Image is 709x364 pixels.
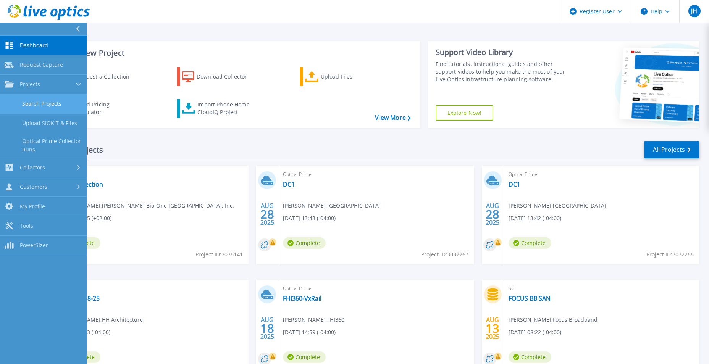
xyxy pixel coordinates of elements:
span: [PERSON_NAME] , [GEOGRAPHIC_DATA] [509,201,606,210]
span: Complete [283,351,326,363]
span: PowerSizer [20,242,48,249]
a: Explore Now! [436,105,494,121]
a: DC1 [283,180,295,188]
div: AUG 2025 [260,200,275,228]
span: Complete [283,237,326,249]
span: Project ID: 3036141 [195,250,243,259]
span: [DATE] 08:22 (-04:00) [509,328,561,337]
span: Optical Prime [58,284,244,293]
span: JH [691,8,697,14]
a: Download Collector [177,67,262,86]
span: Optical Prime [283,284,469,293]
span: Project ID: 3032266 [646,250,694,259]
span: [DATE] 14:59 (-04:00) [283,328,336,337]
div: Download Collector [197,69,258,84]
span: Projects [20,81,40,88]
span: SC [509,284,695,293]
span: [PERSON_NAME] , HH Architecture [58,316,143,324]
span: Dashboard [20,42,48,49]
span: [PERSON_NAME] , [GEOGRAPHIC_DATA] [283,201,381,210]
div: AUG 2025 [485,200,500,228]
a: Upload Files [300,67,385,86]
span: Project ID: 3032267 [421,250,468,259]
span: Optical Prime [58,170,244,179]
div: Cloud Pricing Calculator [75,101,136,116]
a: FOCUS BB SAN [509,295,551,302]
span: [PERSON_NAME] , FHI360 [283,316,344,324]
span: 28 [260,211,274,217]
div: Find tutorials, instructional guides and other support videos to help you make the most of your L... [436,60,574,83]
span: [PERSON_NAME] , Focus Broadband [509,316,598,324]
a: View More [375,114,410,121]
a: DC1 [509,180,520,188]
span: Optical Prime [509,170,695,179]
span: Tools [20,222,33,229]
div: Upload Files [321,69,382,84]
h3: Start a New Project [54,49,410,57]
div: Support Video Library [436,47,574,57]
span: Complete [509,351,551,363]
div: Import Phone Home CloudIQ Project [197,101,257,116]
div: Request a Collection [76,69,137,84]
span: Request Capture [20,61,63,68]
span: 18 [260,325,274,332]
a: Request a Collection [54,67,139,86]
span: Complete [509,237,551,249]
span: Optical Prime [283,170,469,179]
span: [DATE] 13:42 (-04:00) [509,214,561,222]
a: All Projects [644,141,699,158]
div: AUG 2025 [260,314,275,342]
span: 13 [486,325,499,332]
div: AUG 2025 [485,314,500,342]
span: [DATE] 13:43 (-04:00) [283,214,336,222]
a: FHI360-VxRail [283,295,321,302]
span: 28 [486,211,499,217]
a: Cloud Pricing Calculator [54,99,139,118]
span: Collectors [20,164,45,171]
span: Customers [20,184,47,190]
span: My Profile [20,203,45,210]
span: [PERSON_NAME] , [PERSON_NAME] Bio-One [GEOGRAPHIC_DATA], Inc. [58,201,234,210]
